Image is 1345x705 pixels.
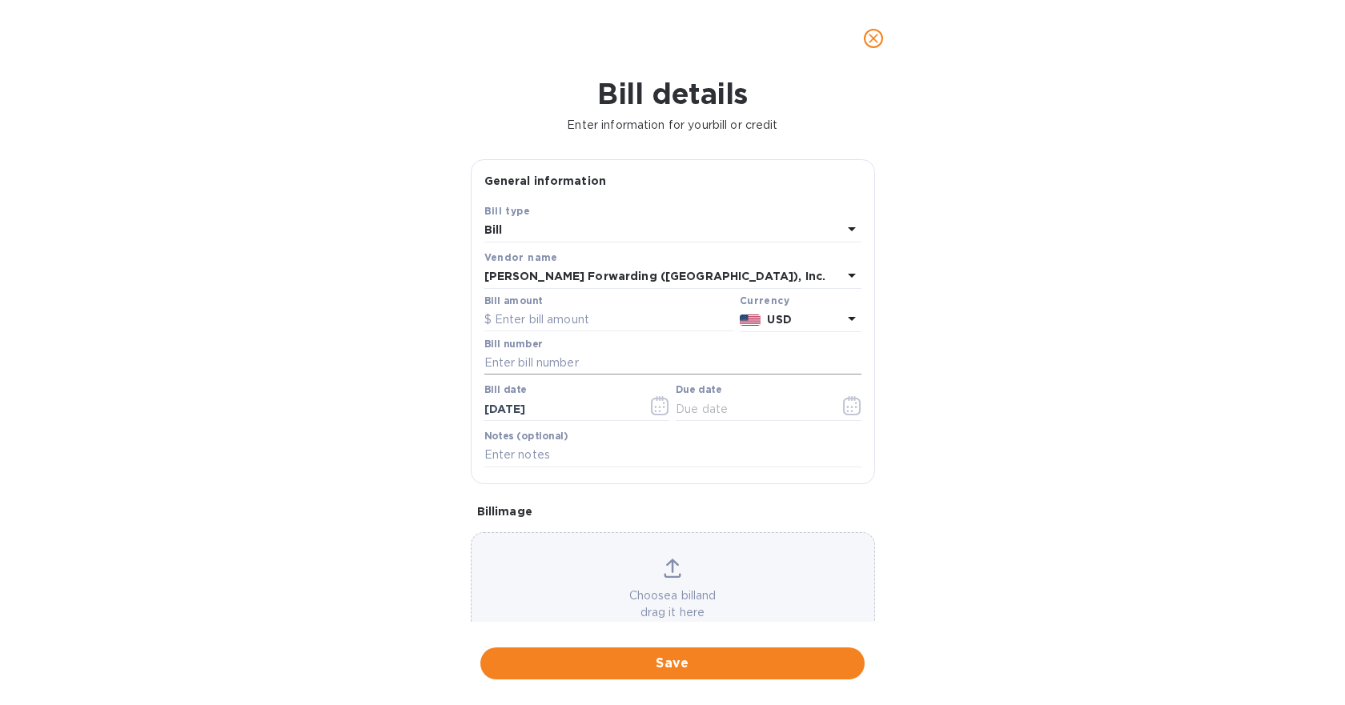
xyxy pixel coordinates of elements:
[493,654,852,673] span: Save
[740,314,761,326] img: USD
[484,339,542,349] label: Bill number
[484,296,542,306] label: Bill amount
[484,251,558,263] b: Vendor name
[484,223,503,236] b: Bill
[854,19,893,58] button: close
[484,270,826,282] b: [PERSON_NAME] Forwarding ([GEOGRAPHIC_DATA]), Inc.
[484,443,861,467] input: Enter notes
[740,294,789,306] b: Currency
[13,77,1332,110] h1: Bill details
[472,587,874,621] p: Choose a bill and drag it here
[484,205,531,217] b: Bill type
[13,117,1332,134] p: Enter information for your bill or credit
[676,397,827,421] input: Due date
[484,397,636,421] input: Select date
[477,503,869,519] p: Bill image
[480,647,865,679] button: Save
[484,308,733,332] input: $ Enter bill amount
[484,351,861,375] input: Enter bill number
[484,174,607,187] b: General information
[676,386,721,395] label: Due date
[484,386,527,395] label: Bill date
[484,431,568,441] label: Notes (optional)
[767,313,791,326] b: USD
